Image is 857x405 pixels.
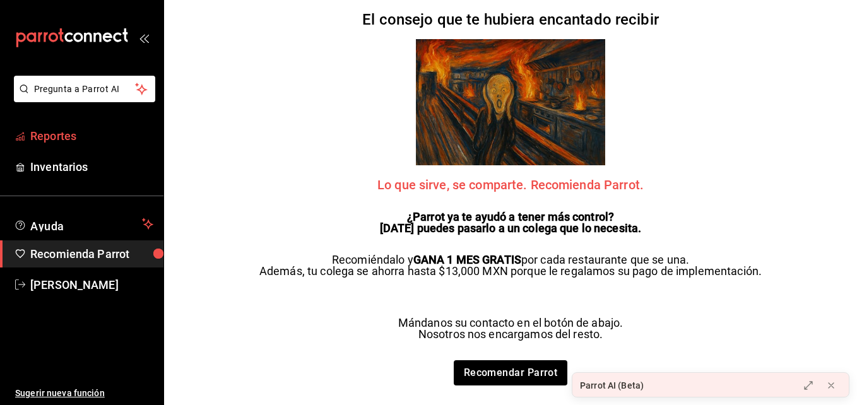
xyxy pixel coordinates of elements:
[362,12,659,27] h2: El consejo que te hubiera encantado recibir
[407,210,614,223] strong: ¿Parrot ya te ayudó a tener más control?
[139,33,149,43] button: open_drawer_menu
[34,83,136,96] span: Pregunta a Parrot AI
[15,388,105,398] font: Sugerir nueva función
[30,216,137,232] span: Ayuda
[14,76,155,102] button: Pregunta a Parrot AI
[454,360,568,385] a: Recomendar Parrot
[416,39,605,165] img: referrals Parrot
[30,278,119,291] font: [PERSON_NAME]
[30,160,88,173] font: Inventarios
[413,253,521,266] strong: GANA 1 MES GRATIS
[398,317,624,340] p: Mándanos su contacto en el botón de abajo. Nosotros nos encargamos del resto.
[30,247,129,261] font: Recomienda Parrot
[380,221,642,235] strong: [DATE] puedes pasarlo a un colega que lo necesita.
[30,129,76,143] font: Reportes
[259,254,762,277] p: Recomiéndalo y por cada restaurante que se una. Además, tu colega se ahorra hasta $13,000 MXN por...
[580,379,644,392] div: Parrot AI (Beta)
[9,91,155,105] a: Pregunta a Parrot AI
[377,179,644,191] span: Lo que sirve, se comparte. Recomienda Parrot.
